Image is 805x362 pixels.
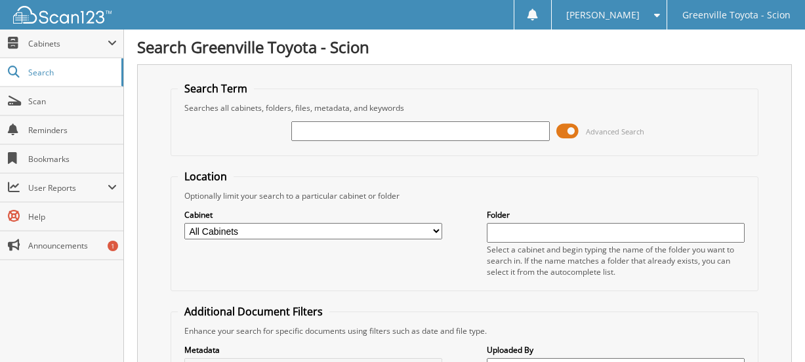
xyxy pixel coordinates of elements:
div: 1 [108,241,118,251]
span: Announcements [28,240,117,251]
label: Cabinet [184,209,442,220]
span: Greenville Toyota - Scion [682,11,791,19]
span: Help [28,211,117,222]
span: Scan [28,96,117,107]
div: Optionally limit your search to a particular cabinet or folder [178,190,751,201]
span: Search [28,67,115,78]
iframe: Chat Widget [739,299,805,362]
span: User Reports [28,182,108,193]
img: scan123-logo-white.svg [13,6,112,24]
div: Enhance your search for specific documents using filters such as date and file type. [178,325,751,336]
span: Reminders [28,125,117,136]
span: Advanced Search [586,127,644,136]
legend: Location [178,169,234,184]
span: [PERSON_NAME] [566,11,640,19]
span: Bookmarks [28,153,117,165]
label: Metadata [184,344,442,355]
div: Select a cabinet and begin typing the name of the folder you want to search in. If the name match... [487,244,745,277]
label: Folder [487,209,745,220]
div: Searches all cabinets, folders, files, metadata, and keywords [178,102,751,113]
h1: Search Greenville Toyota - Scion [137,36,792,58]
legend: Additional Document Filters [178,304,329,319]
span: Cabinets [28,38,108,49]
label: Uploaded By [487,344,745,355]
legend: Search Term [178,81,254,96]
